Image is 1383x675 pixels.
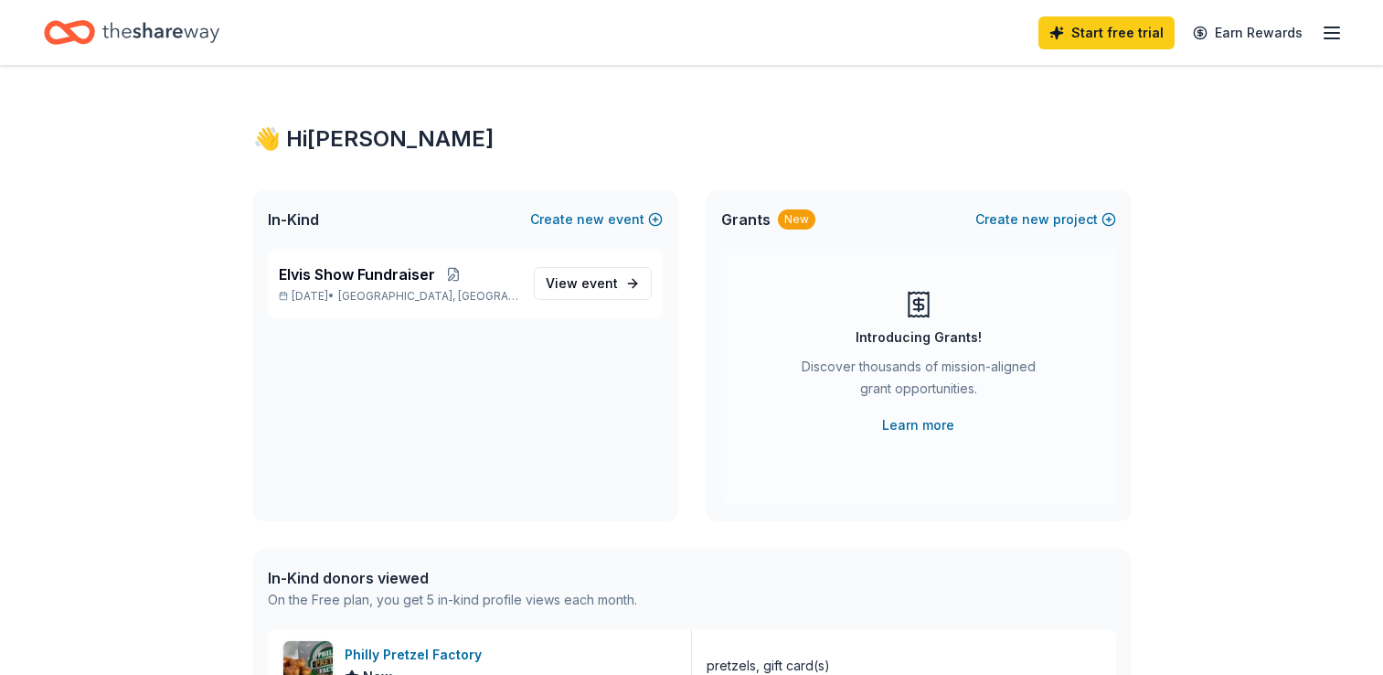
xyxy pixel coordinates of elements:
[778,209,815,230] div: New
[546,273,618,295] span: View
[338,289,518,304] span: [GEOGRAPHIC_DATA], [GEOGRAPHIC_DATA]
[279,263,435,285] span: Elvis Show Fundraiser
[581,275,618,291] span: event
[794,356,1043,407] div: Discover thousands of mission-aligned grant opportunities.
[975,209,1116,230] button: Createnewproject
[268,567,637,589] div: In-Kind donors viewed
[268,209,319,230] span: In-Kind
[1038,16,1175,49] a: Start free trial
[279,289,519,304] p: [DATE] •
[345,644,489,666] div: Philly Pretzel Factory
[577,209,604,230] span: new
[882,414,954,436] a: Learn more
[1022,209,1049,230] span: new
[721,209,771,230] span: Grants
[44,11,219,54] a: Home
[268,589,637,611] div: On the Free plan, you get 5 in-kind profile views each month.
[856,327,982,348] div: Introducing Grants!
[253,124,1131,154] div: 👋 Hi [PERSON_NAME]
[1182,16,1314,49] a: Earn Rewards
[530,209,663,230] button: Createnewevent
[534,267,652,300] a: View event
